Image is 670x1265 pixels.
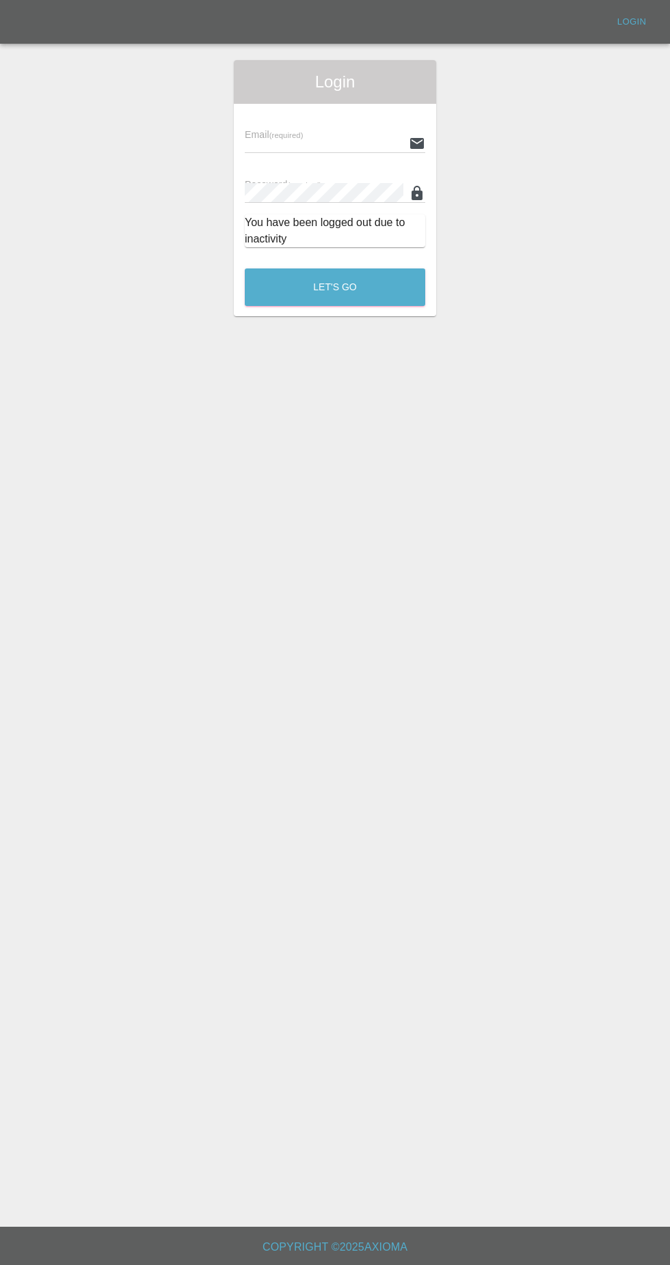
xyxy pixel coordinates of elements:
[11,1238,659,1257] h6: Copyright © 2025 Axioma
[245,129,303,140] span: Email
[269,131,304,139] small: (required)
[245,268,425,306] button: Let's Go
[245,179,321,190] span: Password
[610,12,654,33] a: Login
[245,71,425,93] span: Login
[245,214,425,247] div: You have been logged out due to inactivity
[288,181,322,189] small: (required)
